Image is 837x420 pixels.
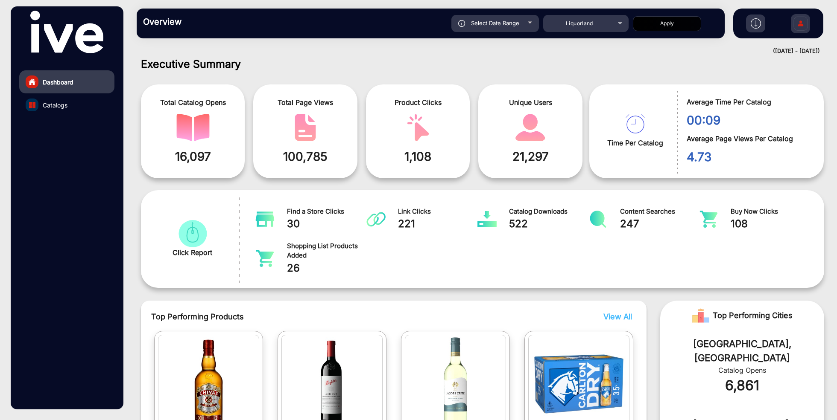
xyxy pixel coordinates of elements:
[255,211,275,228] img: catalog
[751,18,761,29] img: h2download.svg
[588,211,608,228] img: catalog
[260,97,351,107] span: Total Page Views
[151,311,521,322] span: Top Performing Products
[176,114,210,141] img: catalog
[731,216,811,232] span: 108
[30,11,103,53] img: vmg-logo
[620,216,700,232] span: 247
[792,10,810,40] img: Sign%20Up.svg
[485,148,576,165] span: 21,297
[28,78,36,86] img: home
[620,207,700,217] span: Content Searches
[673,375,811,396] div: 6,861
[372,97,463,107] span: Product Clicks
[287,207,367,217] span: Find a Store Clicks
[147,97,238,107] span: Total Catalog Opens
[255,250,275,267] img: catalog
[471,20,519,26] span: Select Date Range
[29,102,35,108] img: catalog
[128,47,820,55] div: ([DATE] - [DATE])
[485,97,576,107] span: Unique Users
[43,101,67,110] span: Catalogs
[43,78,73,87] span: Dashboard
[687,148,811,166] span: 4.73
[509,216,589,232] span: 522
[633,16,701,31] button: Apply
[699,211,718,228] img: catalog
[398,207,478,217] span: Link Clicks
[601,311,630,322] button: View All
[626,114,645,133] img: catalog
[687,111,811,129] span: 00:09
[514,114,547,141] img: catalog
[176,220,209,247] img: catalog
[287,216,367,232] span: 30
[19,93,114,116] a: Catalogs
[687,133,811,144] span: Average Page Views Per Catalog
[673,365,811,375] div: Catalog Opens
[731,207,811,217] span: Buy Now Clicks
[173,247,212,258] span: Click Report
[603,312,632,321] span: View All
[366,211,386,228] img: catalog
[141,58,824,70] h1: Executive Summary
[398,216,478,232] span: 221
[289,114,322,141] img: catalog
[147,148,238,165] span: 16,097
[458,20,465,27] img: icon
[692,307,709,324] img: Rank image
[287,241,367,261] span: Shopping List Products Added
[566,20,593,26] span: Liquorland
[673,337,811,365] div: [GEOGRAPHIC_DATA], [GEOGRAPHIC_DATA]
[19,70,114,93] a: Dashboard
[509,207,589,217] span: Catalog Downloads
[287,261,367,276] span: 26
[713,307,793,324] span: Top Performing Cities
[687,97,811,107] span: Average Time Per Catalog
[372,148,463,165] span: 1,108
[401,114,435,141] img: catalog
[260,148,351,165] span: 100,785
[143,17,263,27] h3: Overview
[477,211,497,228] img: catalog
